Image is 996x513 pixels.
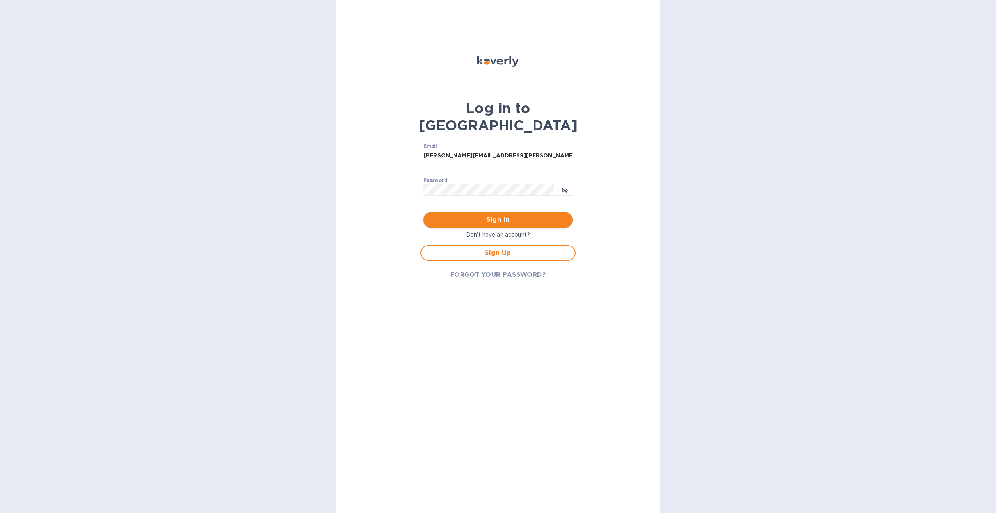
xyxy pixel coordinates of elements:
img: Koverly [477,56,519,67]
span: Sign in [430,215,566,224]
b: Log in to [GEOGRAPHIC_DATA] [419,100,578,134]
label: Email [423,144,437,149]
span: Sign Up [427,248,569,258]
p: Don't have an account? [420,231,576,239]
label: Password [423,178,447,183]
button: Sign in [423,212,573,228]
button: Sign Up [420,245,576,261]
button: FORGOT YOUR PASSWORD? [444,267,552,283]
span: FORGOT YOUR PASSWORD? [450,270,546,280]
button: toggle password visibility [557,182,573,198]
